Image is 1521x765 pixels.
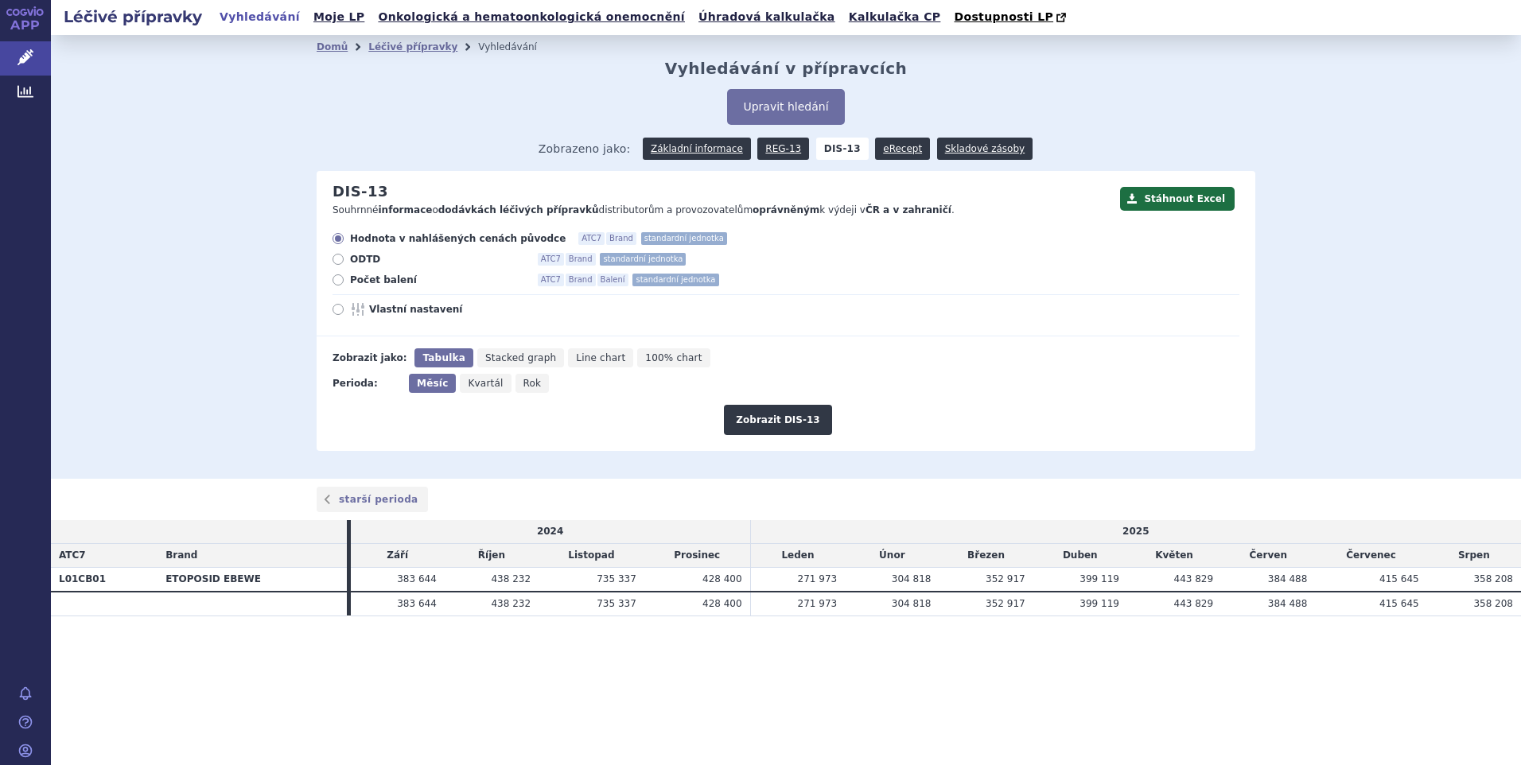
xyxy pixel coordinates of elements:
span: 415 645 [1379,598,1419,609]
strong: DIS-13 [816,138,869,160]
span: 352 917 [986,598,1025,609]
p: Souhrnné o distributorům a provozovatelům k výdeji v . [333,204,1112,217]
span: ATC7 [59,549,86,561]
span: 438 232 [491,573,531,584]
span: Brand [606,232,636,245]
span: Měsíc [417,378,448,389]
a: Domů [317,41,348,52]
span: 443 829 [1174,598,1214,609]
span: standardní jednotka [641,232,727,245]
span: 735 337 [597,573,636,584]
a: REG-13 [757,138,809,160]
span: 271 973 [798,573,838,584]
td: 2024 [351,520,751,543]
span: Brand [566,253,596,266]
a: Kalkulačka CP [844,6,946,28]
span: 304 818 [892,598,932,609]
h2: DIS-13 [333,183,388,200]
span: standardní jednotka [600,253,686,266]
button: Zobrazit DIS-13 [724,405,831,435]
span: 358 208 [1473,598,1513,609]
a: Vyhledávání [215,6,305,28]
span: Tabulka [422,352,465,363]
span: 100% chart [645,352,702,363]
span: 383 644 [397,598,437,609]
div: Perioda: [333,374,401,393]
th: L01CB01 [51,567,158,591]
span: 415 645 [1379,573,1419,584]
a: Základní informace [643,138,751,160]
td: Únor [845,544,939,568]
span: Vlastní nastavení [369,303,544,316]
span: 352 917 [986,573,1025,584]
span: ODTD [350,253,525,266]
span: ATC7 [538,253,564,266]
td: Prosinec [644,544,750,568]
td: Srpen [1427,544,1521,568]
td: Červen [1221,544,1315,568]
span: 383 644 [397,573,437,584]
li: Vyhledávání [478,35,558,59]
td: Listopad [539,544,644,568]
td: Říjen [445,544,539,568]
td: Březen [939,544,1033,568]
strong: informace [379,204,433,216]
td: Leden [750,544,845,568]
span: ATC7 [538,274,564,286]
span: Balení [597,274,628,286]
td: Duben [1033,544,1127,568]
span: Brand [165,549,197,561]
span: 735 337 [597,598,636,609]
span: Brand [566,274,596,286]
strong: dodávkách léčivých přípravků [438,204,599,216]
span: Line chart [576,352,625,363]
span: 428 400 [702,598,742,609]
a: Úhradová kalkulačka [694,6,840,28]
div: Zobrazit jako: [333,348,407,367]
span: Rok [523,378,542,389]
span: Dostupnosti LP [954,10,1053,23]
span: 304 818 [892,573,932,584]
a: Dostupnosti LP [949,6,1074,29]
span: 399 119 [1079,598,1119,609]
a: eRecept [875,138,930,160]
span: Kvartál [468,378,503,389]
span: 428 400 [702,573,742,584]
span: 438 232 [491,598,531,609]
span: ATC7 [578,232,605,245]
td: Květen [1127,544,1221,568]
span: Zobrazeno jako: [539,138,631,160]
th: ETOPOSID EBEWE [158,567,346,591]
a: Onkologická a hematoonkologická onemocnění [373,6,690,28]
span: 443 829 [1174,573,1214,584]
td: Září [351,544,445,568]
a: starší perioda [317,487,428,512]
span: 271 973 [798,598,838,609]
h2: Vyhledávání v přípravcích [665,59,908,78]
strong: oprávněným [753,204,819,216]
span: standardní jednotka [632,274,718,286]
a: Léčivé přípravky [368,41,457,52]
button: Stáhnout Excel [1120,187,1235,211]
span: 384 488 [1268,598,1308,609]
span: Stacked graph [485,352,556,363]
span: 384 488 [1268,573,1308,584]
td: Červenec [1315,544,1426,568]
a: Skladové zásoby [937,138,1033,160]
h2: Léčivé přípravky [51,6,215,28]
a: Moje LP [309,6,369,28]
span: Hodnota v nahlášených cenách původce [350,232,566,245]
button: Upravit hledání [727,89,844,125]
span: Počet balení [350,274,525,286]
td: 2025 [750,520,1521,543]
strong: ČR a v zahraničí [866,204,951,216]
span: 399 119 [1079,573,1119,584]
span: 358 208 [1473,573,1513,584]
